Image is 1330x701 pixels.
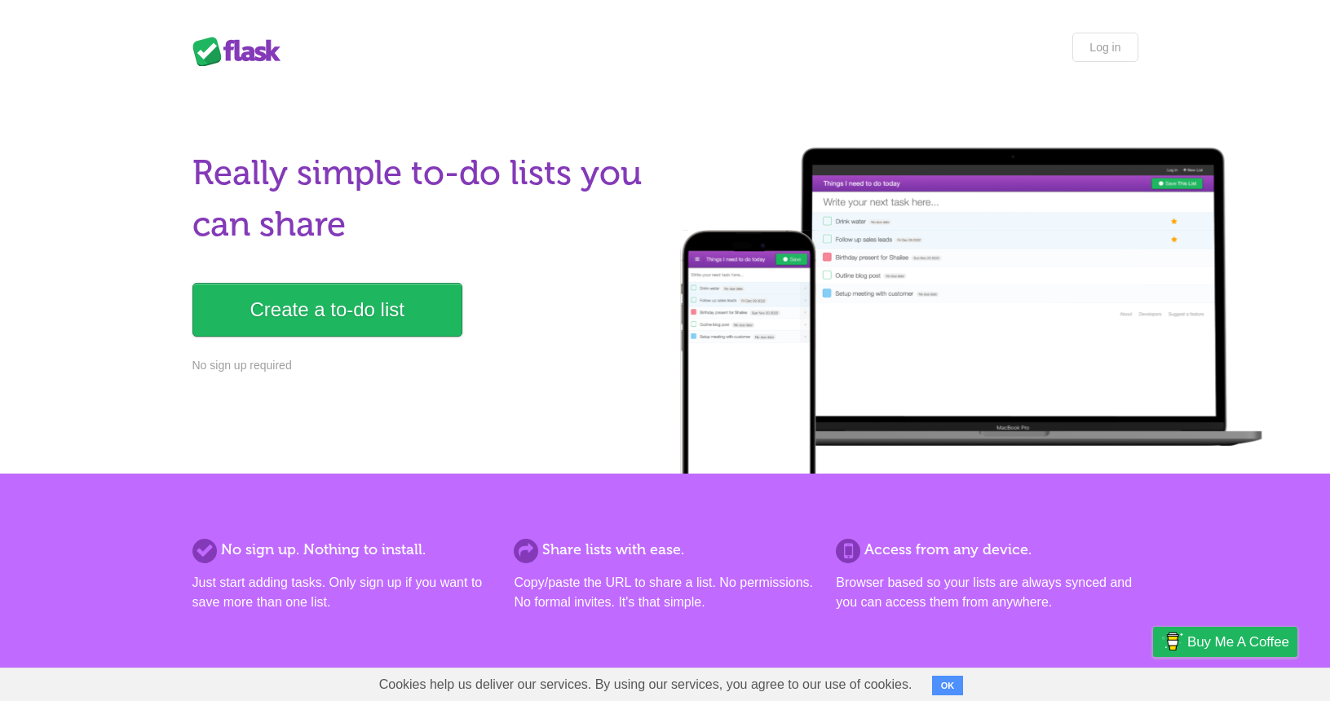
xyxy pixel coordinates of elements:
[363,668,929,701] span: Cookies help us deliver our services. By using our services, you agree to our use of cookies.
[1161,628,1183,655] img: Buy me a coffee
[192,148,656,250] h1: Really simple to-do lists you can share
[1153,627,1297,657] a: Buy me a coffee
[192,539,494,561] h2: No sign up. Nothing to install.
[192,283,462,337] a: Create a to-do list
[514,539,815,561] h2: Share lists with ease.
[192,573,494,612] p: Just start adding tasks. Only sign up if you want to save more than one list.
[836,539,1138,561] h2: Access from any device.
[192,357,656,374] p: No sign up required
[1072,33,1138,62] a: Log in
[836,573,1138,612] p: Browser based so your lists are always synced and you can access them from anywhere.
[514,573,815,612] p: Copy/paste the URL to share a list. No permissions. No formal invites. It's that simple.
[1187,628,1289,656] span: Buy me a coffee
[932,676,964,695] button: OK
[192,37,290,66] div: Flask Lists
